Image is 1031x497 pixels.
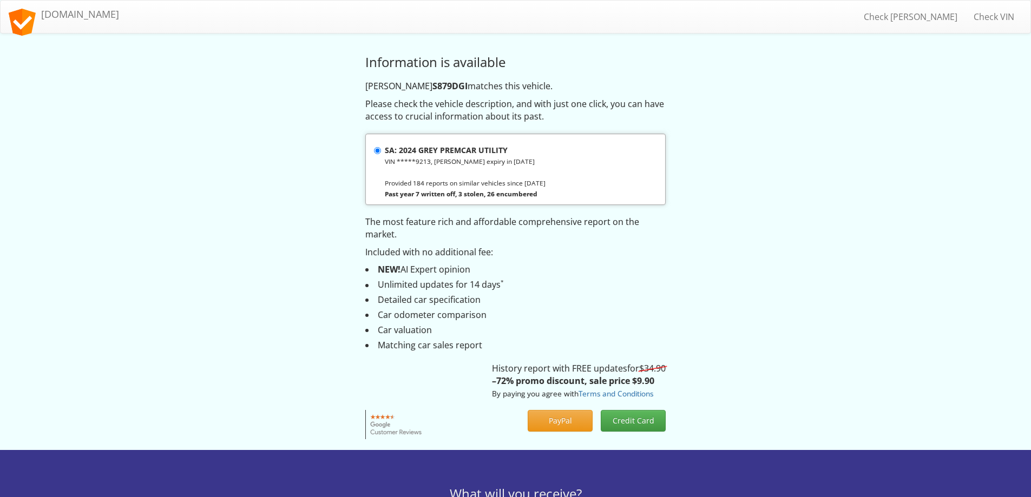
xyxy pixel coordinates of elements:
[492,362,666,400] p: History report with FREE updates
[365,410,428,439] img: Google customer reviews
[627,362,666,374] span: for
[856,3,966,30] a: Check [PERSON_NAME]
[365,246,666,259] p: Included with no additional fee:
[528,410,593,432] button: PayPal
[365,324,666,336] li: Car valuation
[966,3,1022,30] a: Check VIN
[365,55,666,69] h3: Information is available
[365,279,666,291] li: Unlimited updates for 14 days
[365,216,666,241] p: The most feature rich and affordable comprehensive report on the market.
[385,178,546,187] small: Provided 184 reports on similar vehicles since [DATE]
[365,80,666,92] p: [PERSON_NAME] matches this vehicle.
[378,263,400,275] strong: NEW!
[365,309,666,321] li: Car odometer comparison
[579,388,653,399] a: Terms and Conditions
[639,362,666,374] s: $34.90
[601,410,666,432] button: Credit Card
[385,189,537,198] strong: Past year 7 written off, 3 stolen, 26 encumbered
[385,157,535,165] small: VIN *****9213, [PERSON_NAME] expiry in [DATE]
[492,375,654,387] strong: –72% promo discount, sale price $9.90
[492,388,653,399] small: By paying you agree with
[1,1,127,28] a: [DOMAIN_NAME]
[365,263,666,276] li: AI Expert opinion
[374,147,381,154] input: SA: 2024 GREY PREMCAR UTILITY VIN *****9213, [PERSON_NAME] expiry in [DATE] Provided 184 reports ...
[9,9,36,36] img: logo.svg
[365,339,666,352] li: Matching car sales report
[365,294,666,306] li: Detailed car specification
[385,145,508,155] strong: SA: 2024 GREY PREMCAR UTILITY
[432,80,468,92] strong: S879DGI
[365,98,666,123] p: Please check the vehicle description, and with just one click, you can have access to crucial inf...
